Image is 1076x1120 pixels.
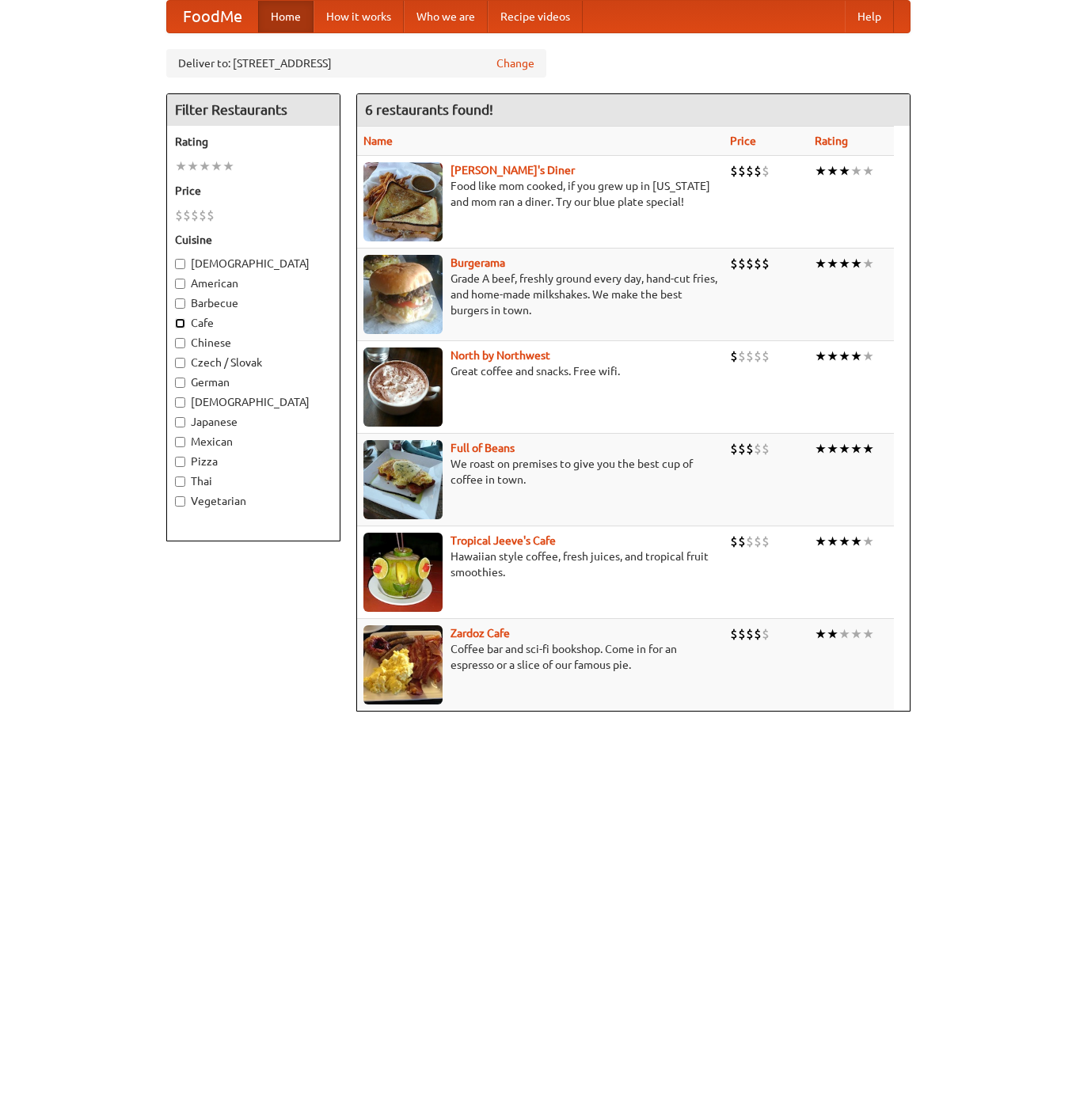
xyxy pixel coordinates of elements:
[754,440,762,457] li: $
[175,298,185,309] input: Barbecue
[175,259,185,269] input: [DEMOGRAPHIC_DATA]
[175,473,332,489] label: Thai
[838,162,850,180] li: ★
[451,256,505,269] a: Burgerama
[754,162,762,180] li: $
[451,349,550,362] a: North by Northwest
[175,397,185,408] input: [DEMOGRAPHIC_DATA]
[314,1,404,32] a: How it works
[451,627,510,640] a: Zardoz Cafe
[827,347,838,365] li: ★
[175,295,332,311] label: Barbecue
[175,374,332,390] label: German
[850,440,862,457] li: ★
[175,183,332,199] h5: Price
[363,255,443,334] img: burgerama.jpg
[845,1,894,32] a: Help
[365,102,493,117] ng-pluralize: 6 restaurants found!
[730,135,756,147] a: Price
[762,440,770,457] li: $
[496,55,534,71] a: Change
[738,255,746,272] li: $
[746,347,754,365] li: $
[175,315,332,331] label: Cafe
[363,162,443,241] img: sallys.jpg
[730,162,738,180] li: $
[746,533,754,550] li: $
[175,378,185,388] input: German
[862,347,874,365] li: ★
[738,440,746,457] li: $
[738,625,746,643] li: $
[815,533,827,550] li: ★
[363,625,443,704] img: zardoz.jpg
[175,476,185,487] input: Thai
[199,207,207,224] li: $
[175,335,332,351] label: Chinese
[862,533,874,550] li: ★
[488,1,583,32] a: Recipe videos
[451,164,575,177] b: [PERSON_NAME]'s Diner
[258,1,314,32] a: Home
[175,318,185,328] input: Cafe
[730,347,738,365] li: $
[451,442,515,454] a: Full of Beans
[211,158,222,175] li: ★
[363,641,717,673] p: Coffee bar and sci-fi bookshop. Come in for an espresso or a slice of our famous pie.
[738,162,746,180] li: $
[207,207,215,224] li: $
[850,533,862,550] li: ★
[183,207,191,224] li: $
[862,440,874,457] li: ★
[175,358,185,368] input: Czech / Slovak
[175,256,332,271] label: [DEMOGRAPHIC_DATA]
[175,134,332,150] h5: Rating
[175,207,183,224] li: $
[175,417,185,427] input: Japanese
[167,94,340,126] h4: Filter Restaurants
[175,437,185,447] input: Mexican
[187,158,199,175] li: ★
[862,625,874,643] li: ★
[850,347,862,365] li: ★
[363,363,717,379] p: Great coffee and snacks. Free wifi.
[175,454,332,469] label: Pizza
[838,440,850,457] li: ★
[827,440,838,457] li: ★
[175,232,332,248] h5: Cuisine
[850,255,862,272] li: ★
[730,440,738,457] li: $
[762,255,770,272] li: $
[754,255,762,272] li: $
[838,347,850,365] li: ★
[175,457,185,467] input: Pizza
[191,207,199,224] li: $
[815,135,848,147] a: Rating
[730,625,738,643] li: $
[404,1,488,32] a: Who we are
[175,414,332,430] label: Japanese
[175,279,185,289] input: American
[850,625,862,643] li: ★
[363,533,443,612] img: jeeves.jpg
[838,533,850,550] li: ★
[762,347,770,365] li: $
[746,255,754,272] li: $
[730,255,738,272] li: $
[199,158,211,175] li: ★
[746,440,754,457] li: $
[746,625,754,643] li: $
[363,347,443,427] img: north.jpg
[827,162,838,180] li: ★
[815,255,827,272] li: ★
[175,338,185,348] input: Chinese
[738,533,746,550] li: $
[754,625,762,643] li: $
[815,162,827,180] li: ★
[754,347,762,365] li: $
[827,533,838,550] li: ★
[815,440,827,457] li: ★
[762,162,770,180] li: $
